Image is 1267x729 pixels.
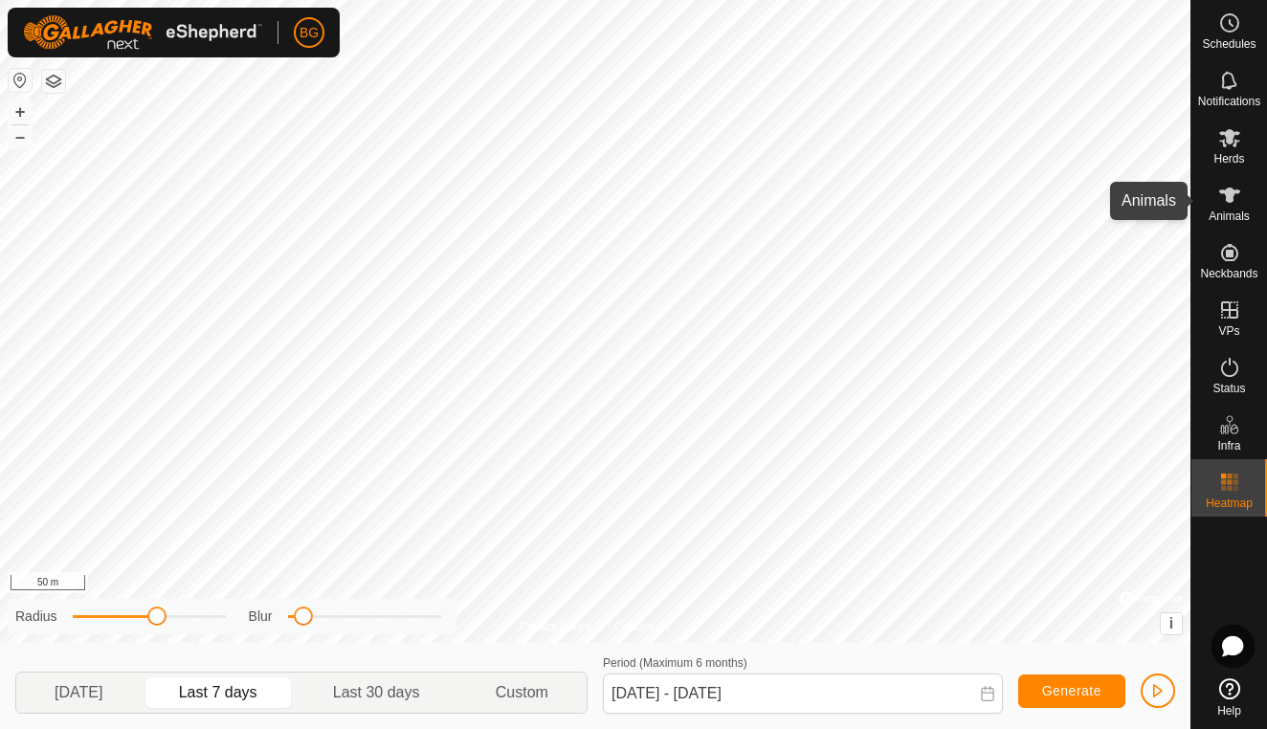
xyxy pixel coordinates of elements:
[1198,96,1260,107] span: Notifications
[55,681,102,704] span: [DATE]
[1212,383,1245,394] span: Status
[1169,615,1173,631] span: i
[15,607,57,627] label: Radius
[496,681,548,704] span: Custom
[1042,683,1101,698] span: Generate
[520,618,591,635] a: Privacy Policy
[1206,497,1253,509] span: Heatmap
[42,70,65,93] button: Map Layers
[9,69,32,92] button: Reset Map
[603,656,747,670] label: Period (Maximum 6 months)
[23,15,262,50] img: Gallagher Logo
[1018,674,1125,708] button: Generate
[300,23,319,43] span: BG
[1209,210,1250,222] span: Animals
[1202,38,1256,50] span: Schedules
[1217,705,1241,717] span: Help
[1191,671,1267,724] a: Help
[9,125,32,148] button: –
[1161,613,1182,634] button: i
[1217,440,1240,452] span: Infra
[614,618,671,635] a: Contact Us
[333,681,420,704] span: Last 30 days
[1218,325,1239,337] span: VPs
[179,681,257,704] span: Last 7 days
[1213,153,1244,165] span: Herds
[9,100,32,123] button: +
[1200,268,1257,279] span: Neckbands
[249,607,273,627] label: Blur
